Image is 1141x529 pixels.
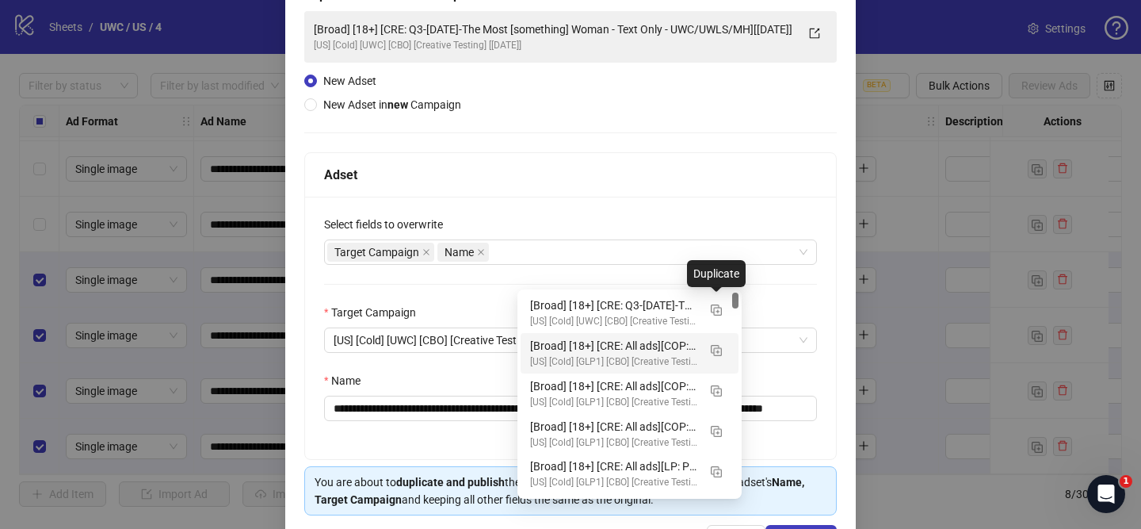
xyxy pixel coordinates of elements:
[1087,475,1125,513] iframe: Intercom live chat
[530,475,697,490] div: [US] [Cold] [GLP1] [CBO] [Creative Testing] [[DATE]]
[809,28,820,39] span: export
[315,473,826,508] div: You are about to the selected adset without any ads, overwriting adset's and keeping all other fi...
[323,75,376,87] span: New Adset
[521,414,738,454] div: [Broad] [18+] [CRE: All ads][COP: Q2-05-MAY-2025-HeardOfGLP-1?-GLP1][01 Sep 2025]
[445,243,474,261] span: Name
[521,293,738,333] div: [Broad] [18+] [CRE: Q3-08-AUG-2025-The Most [something] Woman - Text Only - UWC/UWLS/MH][01 Sep 2...
[530,378,697,395] div: [Broad] [18+] [CRE: All ads][COP: Q2-[DATE]-UltimateSolution-GLP1][[DATE]]
[711,466,722,477] img: Duplicate
[521,333,738,374] div: [Broad] [18+] [CRE: All ads][COP: Q2-05-MAY-2025-5ThingsHappened-GLP1][01 Sep 2025]
[704,378,729,403] button: Duplicate
[324,165,817,185] div: Adset
[1120,475,1132,488] span: 1
[711,305,722,316] img: Duplicate
[530,418,697,435] div: [Broad] [18+] [CRE: All ads][COP: Q2-[DATE]-HeardOfGLP-1?-GLP1][[DATE]]
[530,297,697,314] div: [Broad] [18+] [CRE: Q3-[DATE]-The Most [something] Woman - Text Only - UWC/UWLS/MH][[DATE]]
[334,243,419,261] span: Target Campaign
[396,476,505,489] strong: duplicate and publish
[530,435,697,450] div: [US] [Cold] [GLP1] [CBO] [Creative Testing] [[DATE]]
[530,355,697,370] div: [US] [Cold] [GLP1] [CBO] [Creative Testing] [[DATE]]
[422,248,430,256] span: close
[315,476,804,506] strong: Name, Target Campaign
[711,345,722,356] img: Duplicate
[530,337,697,355] div: [Broad] [18+] [CRE: All ads][COP: Q2-[DATE]-5ThingsHappened-GLP1][[DATE]]
[387,98,408,111] strong: new
[324,396,817,421] input: Name
[437,243,489,262] span: Name
[324,216,453,233] label: Select fields to overwrite
[711,426,722,437] img: Duplicate
[704,337,729,362] button: Duplicate
[704,458,729,483] button: Duplicate
[323,98,461,111] span: New Adset in Campaign
[324,304,426,321] label: Target Campaign
[327,243,434,262] span: Target Campaign
[711,385,722,397] img: Duplicate
[314,21,796,38] div: [Broad] [18+] [CRE: Q3-[DATE]-The Most [something] Woman - Text Only - UWC/UWLS/MH][[DATE]]
[334,328,807,352] span: [US] [Cold] [UWC] [CBO] [Creative Testing] [26 Dec 2024]
[477,248,485,256] span: close
[521,374,738,414] div: [Broad] [18+] [CRE: All ads][COP: Q2-05-MAY-2025-UltimateSolution-GLP1][01 Sep 2025]
[530,395,697,410] div: [US] [Cold] [GLP1] [CBO] [Creative Testing] [[DATE]]
[704,418,729,443] button: Duplicate
[521,454,738,494] div: [Broad] [18+] [CRE: All ads][LP: PDP][01 Sep 2025]
[530,314,697,329] div: [US] [Cold] [UWC] [CBO] [Creative Testing] [[DATE]]
[704,297,729,322] button: Duplicate
[530,458,697,475] div: [Broad] [18+] [CRE: All ads][LP: PDP][[DATE]]
[324,372,371,389] label: Name
[314,38,796,53] div: [US] [Cold] [UWC] [CBO] [Creative Testing] [[DATE]]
